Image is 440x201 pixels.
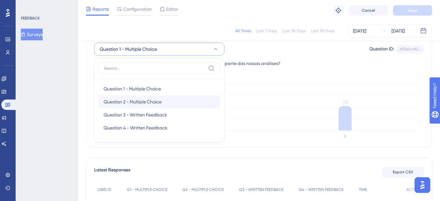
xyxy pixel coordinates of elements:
[100,45,157,53] span: Question 1 - Multiple Choice
[104,111,167,119] span: Question 3 - Written Feedback
[382,167,424,177] button: Export CSV
[94,43,224,56] button: Question 1 - Multiple Choice
[344,134,346,139] text: B
[393,5,432,16] button: Save
[349,5,388,16] button: Cancel
[98,108,220,121] button: Question 3 - Written Feedback
[299,187,344,192] span: Q4 - WRITTEN FEEDBACK
[92,5,109,13] span: Reports
[104,98,162,106] span: Question 2 - Multiple Choice
[15,2,41,9] span: Need Help?
[235,28,251,33] div: All Times
[408,8,417,13] span: Save
[311,28,334,33] div: Last 90 Days
[21,29,43,40] button: Surveys
[166,5,178,13] span: Editor
[362,8,375,13] span: Cancel
[127,187,167,192] span: Q1 - MULTIPLE CHOICE
[391,27,405,35] div: [DATE]
[400,47,421,52] div: d15a0cd0...
[98,121,220,134] button: Question 4 - Written Feedback
[342,100,348,106] tspan: 311
[98,82,220,95] button: Question 1 - Multiple Choice
[369,45,394,53] div: Question ID:
[97,187,111,192] span: USER ID
[104,66,206,71] input: Search...
[413,175,432,195] iframe: UserGuiding AI Assistant Launcher
[98,95,220,108] button: Question 2 - Multiple Choice
[123,5,152,13] span: Configuration
[104,124,167,132] span: Question 4 - Written Feedback
[256,28,277,33] div: Last 7 Days
[21,16,40,21] div: FEEDBACK
[353,27,366,35] div: [DATE]
[239,187,284,192] span: Q3 - WRITTEN FEEDBACK
[104,85,161,93] span: Question 1 - Multiple Choice
[393,169,413,175] span: Export CSV
[406,187,421,192] span: ACTION
[282,28,306,33] div: Last 30 Days
[182,187,224,192] span: Q2 - MULTIPLE CHOICE
[359,187,367,192] span: TIME
[94,166,130,178] span: Latest Responses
